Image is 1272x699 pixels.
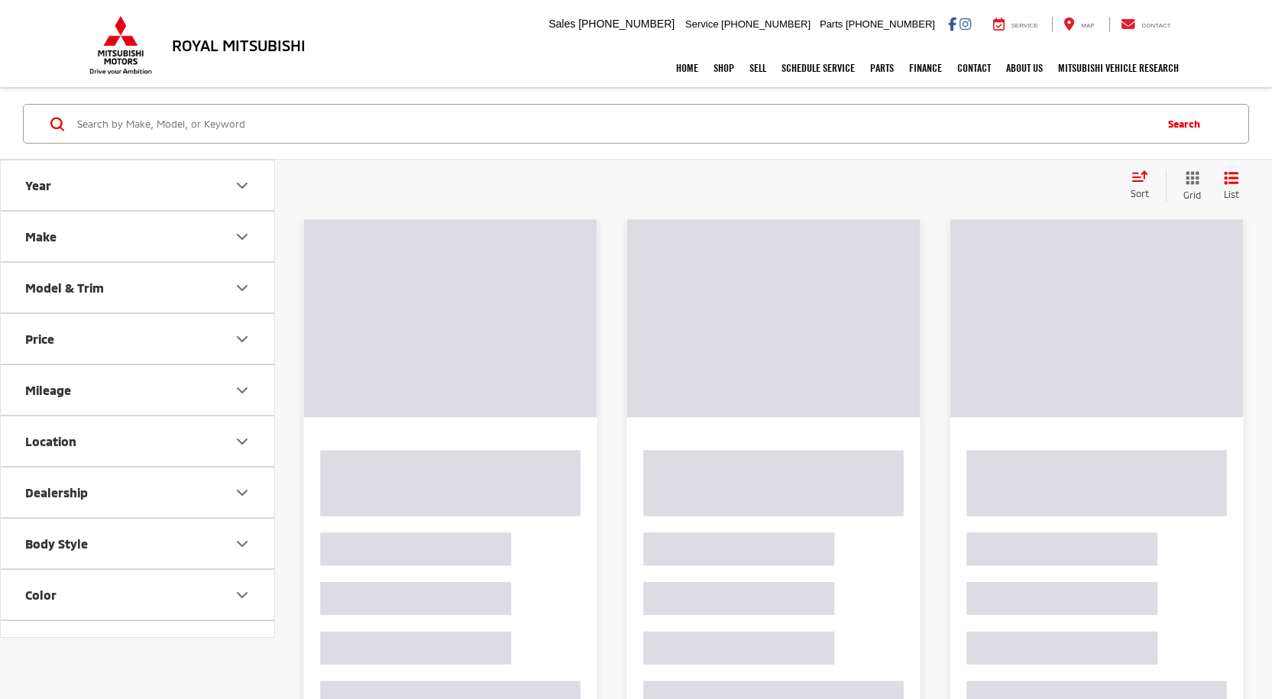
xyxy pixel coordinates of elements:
[233,484,251,502] div: Dealership
[233,381,251,400] div: Mileage
[1050,49,1186,87] a: Mitsubishi Vehicle Research
[1081,22,1094,29] span: Map
[1011,22,1038,29] span: Service
[1153,105,1222,143] button: Search
[25,229,57,244] div: Make
[1109,17,1183,32] a: Contact
[1,519,276,568] button: Body StyleBody Style
[76,105,1153,142] input: Search by Make, Model, or Keyword
[1,468,276,517] button: DealershipDealership
[1224,188,1239,201] span: List
[172,37,306,53] h3: Royal Mitsubishi
[950,49,999,87] a: Contact
[1,416,276,466] button: LocationLocation
[820,18,843,30] span: Parts
[233,586,251,604] div: Color
[233,432,251,451] div: Location
[1212,170,1251,202] button: List View
[706,49,742,87] a: Shop
[1141,22,1170,29] span: Contact
[982,17,1050,32] a: Service
[901,49,950,87] a: Finance
[1,212,276,261] button: MakeMake
[846,18,935,30] span: [PHONE_NUMBER]
[1131,188,1149,199] span: Sort
[742,49,774,87] a: Sell
[1166,170,1212,202] button: Grid View
[233,637,251,655] div: MPG / MPGe
[1,621,276,671] button: MPG / MPGe
[1,570,276,620] button: ColorColor
[685,18,718,30] span: Service
[549,18,575,30] span: Sales
[25,536,88,551] div: Body Style
[721,18,811,30] span: [PHONE_NUMBER]
[25,280,104,295] div: Model & Trim
[668,49,706,87] a: Home
[25,178,51,193] div: Year
[233,228,251,246] div: Make
[948,18,956,30] a: Facebook: Click to visit our Facebook page
[233,330,251,348] div: Price
[25,332,54,346] div: Price
[25,485,88,500] div: Dealership
[233,535,251,553] div: Body Style
[86,15,155,75] img: Mitsubishi
[1183,189,1201,202] span: Grid
[1052,17,1105,32] a: Map
[1,160,276,210] button: YearYear
[1123,170,1166,201] button: Select sort value
[233,279,251,297] div: Model & Trim
[1,314,276,364] button: PricePrice
[1,263,276,312] button: Model & TrimModel & Trim
[25,383,71,397] div: Mileage
[999,49,1050,87] a: About Us
[25,434,76,448] div: Location
[25,587,57,602] div: Color
[863,49,901,87] a: Parts: Opens in a new tab
[960,18,971,30] a: Instagram: Click to visit our Instagram page
[578,18,675,30] span: [PHONE_NUMBER]
[1,365,276,415] button: MileageMileage
[233,176,251,195] div: Year
[774,49,863,87] a: Schedule Service: Opens in a new tab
